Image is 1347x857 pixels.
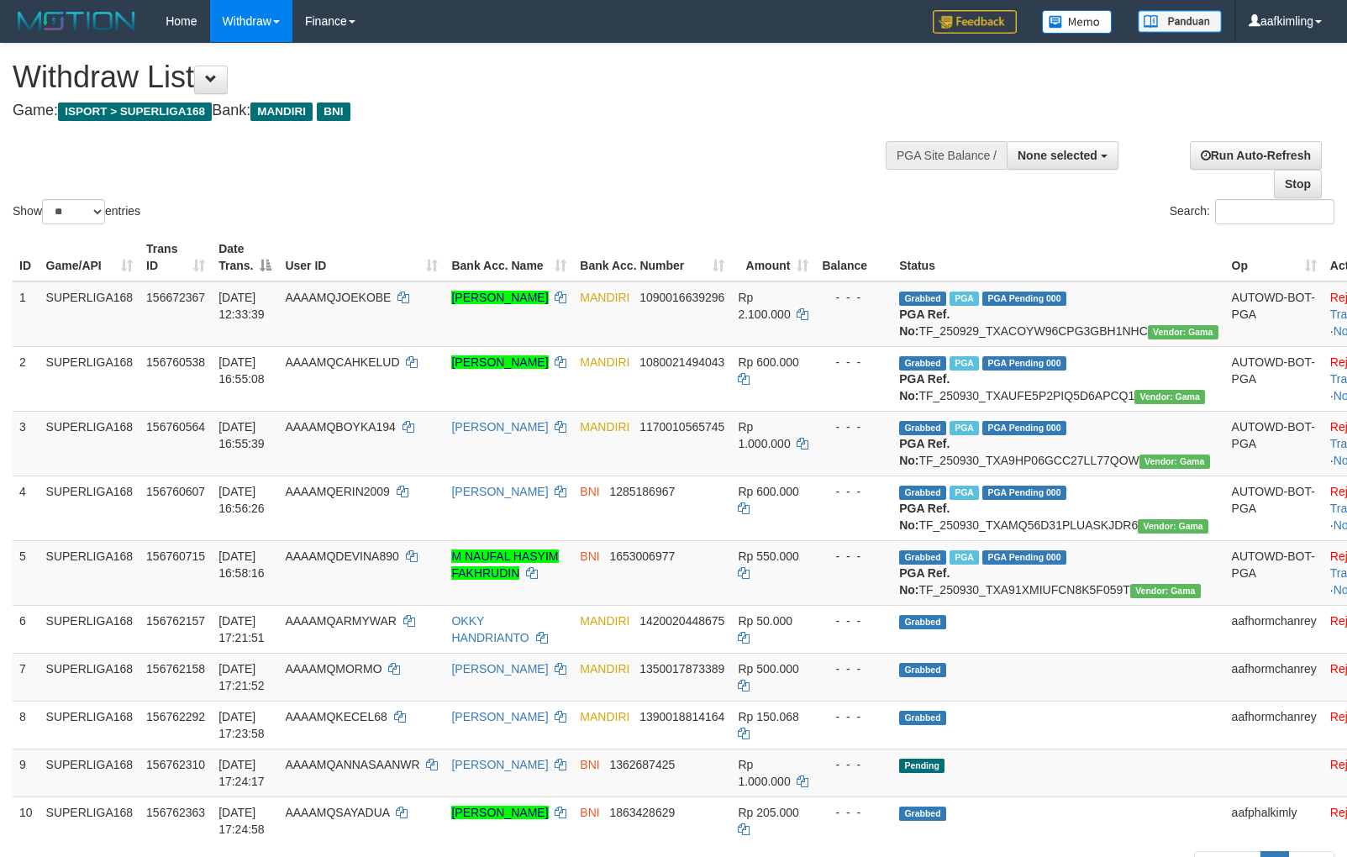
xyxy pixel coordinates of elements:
[218,549,265,580] span: [DATE] 16:58:16
[39,540,140,605] td: SUPERLIGA168
[1225,605,1323,653] td: aafhormchanrey
[218,758,265,788] span: [DATE] 17:24:17
[639,614,724,628] span: Copy 1420020448675 to clipboard
[285,710,387,723] span: AAAAMQKECEL68
[822,483,886,500] div: - - -
[1170,199,1334,224] label: Search:
[950,292,979,306] span: Marked by aafsengchandara
[899,437,950,467] b: PGA Ref. No:
[39,346,140,411] td: SUPERLIGA168
[609,758,675,771] span: Copy 1362687425 to clipboard
[899,356,946,371] span: Grabbed
[146,420,205,434] span: 156760564
[146,549,205,563] span: 156760715
[580,355,629,369] span: MANDIRI
[580,485,599,498] span: BNI
[13,281,39,347] td: 1
[580,614,629,628] span: MANDIRI
[39,476,140,540] td: SUPERLIGA168
[13,199,140,224] label: Show entries
[899,807,946,821] span: Grabbed
[218,710,265,740] span: [DATE] 17:23:58
[950,550,979,565] span: Marked by aafsoycanthlai
[1225,411,1323,476] td: AUTOWD-BOT-PGA
[1138,519,1208,534] span: Vendor URL: https://trx31.1velocity.biz
[982,550,1066,565] span: PGA Pending
[822,756,886,773] div: - - -
[580,710,629,723] span: MANDIRI
[886,141,1007,170] div: PGA Site Balance /
[451,758,548,771] a: [PERSON_NAME]
[285,806,389,819] span: AAAAMQSAYADUA
[451,614,529,644] a: OKKY HANDRIANTO
[639,355,724,369] span: Copy 1080021494043 to clipboard
[1134,390,1205,404] span: Vendor URL: https://trx31.1velocity.biz
[1225,797,1323,844] td: aafphalkimly
[278,234,445,281] th: User ID: activate to sort column ascending
[892,234,1224,281] th: Status
[1139,455,1210,469] span: Vendor URL: https://trx31.1velocity.biz
[1225,476,1323,540] td: AUTOWD-BOT-PGA
[580,420,629,434] span: MANDIRI
[39,701,140,749] td: SUPERLIGA168
[1225,234,1323,281] th: Op: activate to sort column ascending
[218,485,265,515] span: [DATE] 16:56:26
[738,485,798,498] span: Rp 600.000
[1042,10,1113,34] img: Button%20Memo.svg
[933,10,1017,34] img: Feedback.jpg
[950,356,979,371] span: Marked by aafsengchandara
[639,420,724,434] span: Copy 1170010565745 to clipboard
[822,804,886,821] div: - - -
[146,662,205,676] span: 156762158
[892,346,1224,411] td: TF_250930_TXAUFE5P2PIQ5D6APCQ1
[146,758,205,771] span: 156762310
[13,605,39,653] td: 6
[892,540,1224,605] td: TF_250930_TXA91XMIUFCN8K5F059T
[13,797,39,844] td: 10
[892,476,1224,540] td: TF_250930_TXAMQ56D31PLUASKJDR6
[218,614,265,644] span: [DATE] 17:21:51
[285,485,390,498] span: AAAAMQERIN2009
[982,486,1066,500] span: PGA Pending
[1190,141,1322,170] a: Run Auto-Refresh
[285,420,396,434] span: AAAAMQBOYKA194
[609,549,675,563] span: Copy 1653006977 to clipboard
[822,613,886,629] div: - - -
[738,420,790,450] span: Rp 1.000.000
[285,355,399,369] span: AAAAMQCAHKELUD
[609,485,675,498] span: Copy 1285186967 to clipboard
[13,701,39,749] td: 8
[285,758,419,771] span: AAAAMQANNASAANWR
[580,806,599,819] span: BNI
[899,759,944,773] span: Pending
[639,662,724,676] span: Copy 1350017873389 to clipboard
[13,234,39,281] th: ID
[13,476,39,540] td: 4
[1138,10,1222,33] img: panduan.png
[639,291,724,304] span: Copy 1090016639296 to clipboard
[950,486,979,500] span: Marked by aafsoycanthlai
[218,806,265,836] span: [DATE] 17:24:58
[212,234,278,281] th: Date Trans.: activate to sort column descending
[146,710,205,723] span: 156762292
[822,660,886,677] div: - - -
[285,549,398,563] span: AAAAMQDEVINA890
[13,540,39,605] td: 5
[146,355,205,369] span: 156760538
[892,411,1224,476] td: TF_250930_TXA9HP06GCC27LL77QOW
[285,291,391,304] span: AAAAMQJOEKOBE
[451,420,548,434] a: [PERSON_NAME]
[218,291,265,321] span: [DATE] 12:33:39
[580,549,599,563] span: BNI
[1018,149,1097,162] span: None selected
[39,749,140,797] td: SUPERLIGA168
[738,614,792,628] span: Rp 50.000
[1225,281,1323,347] td: AUTOWD-BOT-PGA
[451,806,548,819] a: [PERSON_NAME]
[146,485,205,498] span: 156760607
[982,356,1066,371] span: PGA Pending
[573,234,731,281] th: Bank Acc. Number: activate to sort column ascending
[1225,653,1323,701] td: aafhormchanrey
[13,346,39,411] td: 2
[39,281,140,347] td: SUPERLIGA168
